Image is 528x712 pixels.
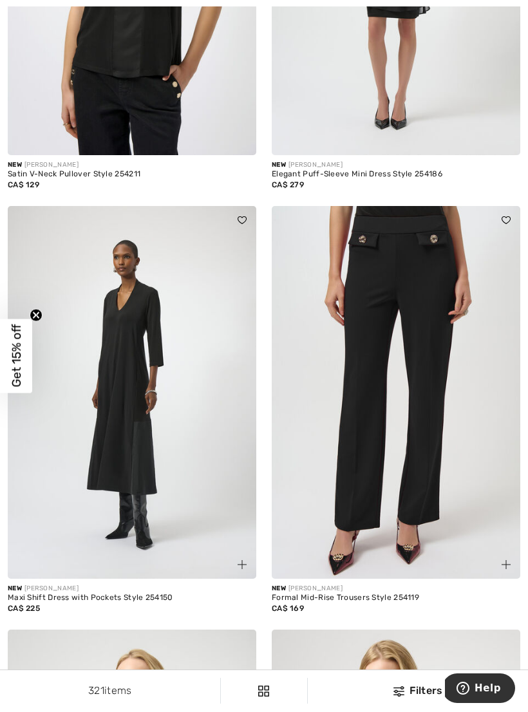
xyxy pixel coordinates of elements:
span: CA$ 225 [8,604,40,613]
span: CA$ 279 [272,180,304,189]
div: Satin V-Neck Pullover Style 254211 [8,170,256,179]
img: plus_v2.svg [238,560,247,569]
span: 321 [88,684,104,697]
div: Maxi Shift Dress with Pockets Style 254150 [8,594,256,603]
button: Close teaser [30,309,42,322]
img: heart_black_full.svg [502,216,511,224]
img: plus_v2.svg [502,560,511,569]
div: Filters [316,683,520,698]
span: CA$ 169 [272,604,304,613]
span: New [8,161,22,169]
img: Formal Mid-Rise Trousers Style 254119. Black [272,206,520,579]
img: Filters [393,686,404,697]
iframe: Opens a widget where you can find more information [445,673,515,706]
div: Elegant Puff-Sleeve Mini Dress Style 254186 [272,170,520,179]
div: [PERSON_NAME] [272,584,520,594]
img: heart_black_full.svg [238,216,247,224]
div: Formal Mid-Rise Trousers Style 254119 [272,594,520,603]
div: [PERSON_NAME] [8,160,256,170]
img: Filters [258,686,269,697]
span: Get 15% off [9,324,24,388]
div: [PERSON_NAME] [8,584,256,594]
span: New [8,585,22,592]
span: CA$ 129 [8,180,39,189]
span: New [272,161,286,169]
img: Maxi Shift Dress with Pockets Style 254150. Black [8,206,256,579]
div: [PERSON_NAME] [272,160,520,170]
span: New [272,585,286,592]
